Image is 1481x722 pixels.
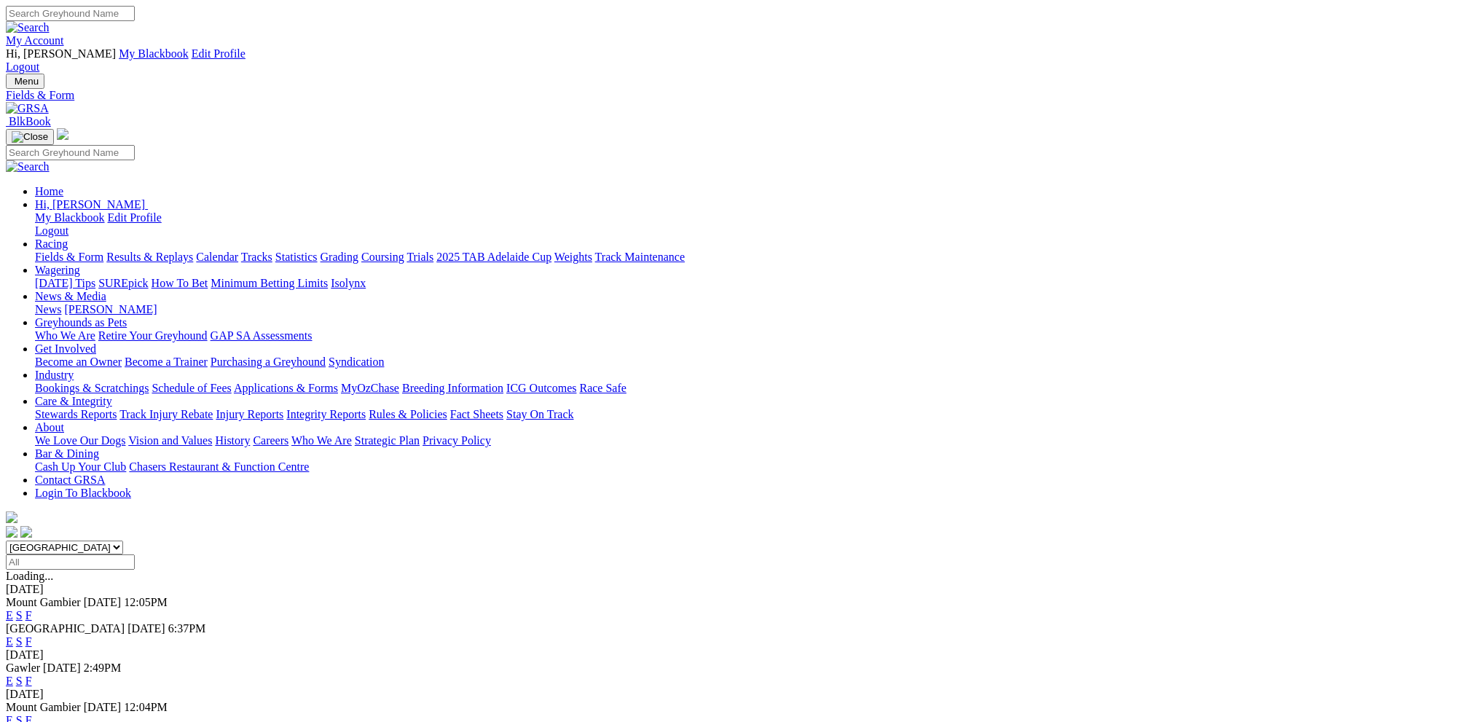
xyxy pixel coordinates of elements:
[128,434,212,447] a: Vision and Values
[211,329,313,342] a: GAP SA Assessments
[35,316,127,329] a: Greyhounds as Pets
[35,264,80,276] a: Wagering
[6,609,13,621] a: E
[35,329,95,342] a: Who We Are
[20,526,32,538] img: twitter.svg
[506,382,576,394] a: ICG Outcomes
[35,224,68,237] a: Logout
[361,251,404,263] a: Coursing
[6,554,135,570] input: Select date
[35,460,126,473] a: Cash Up Your Club
[35,356,1475,369] div: Get Involved
[6,21,50,34] img: Search
[35,408,117,420] a: Stewards Reports
[64,303,157,315] a: [PERSON_NAME]
[35,421,64,433] a: About
[6,675,13,687] a: E
[25,635,32,648] a: F
[6,74,44,89] button: Toggle navigation
[35,211,105,224] a: My Blackbook
[6,570,53,582] span: Loading...
[57,128,68,140] img: logo-grsa-white.png
[234,382,338,394] a: Applications & Forms
[98,329,208,342] a: Retire Your Greyhound
[84,662,122,674] span: 2:49PM
[35,198,145,211] span: Hi, [PERSON_NAME]
[506,408,573,420] a: Stay On Track
[35,290,106,302] a: News & Media
[35,408,1475,421] div: Care & Integrity
[35,434,1475,447] div: About
[35,395,112,407] a: Care & Integrity
[6,47,1475,74] div: My Account
[6,622,125,635] span: [GEOGRAPHIC_DATA]
[321,251,358,263] a: Grading
[6,60,39,73] a: Logout
[127,622,165,635] span: [DATE]
[6,701,81,713] span: Mount Gambier
[275,251,318,263] a: Statistics
[355,434,420,447] a: Strategic Plan
[35,277,95,289] a: [DATE] Tips
[84,596,122,608] span: [DATE]
[25,609,32,621] a: F
[125,356,208,368] a: Become a Trainer
[152,277,208,289] a: How To Bet
[25,675,32,687] a: F
[6,145,135,160] input: Search
[554,251,592,263] a: Weights
[211,356,326,368] a: Purchasing a Greyhound
[35,356,122,368] a: Become an Owner
[35,487,131,499] a: Login To Blackbook
[291,434,352,447] a: Who We Are
[6,511,17,523] img: logo-grsa-white.png
[12,131,48,143] img: Close
[406,251,433,263] a: Trials
[35,198,148,211] a: Hi, [PERSON_NAME]
[6,596,81,608] span: Mount Gambier
[35,303,61,315] a: News
[216,408,283,420] a: Injury Reports
[6,89,1475,102] a: Fields & Form
[6,583,1475,596] div: [DATE]
[129,460,309,473] a: Chasers Restaurant & Function Centre
[196,251,238,263] a: Calendar
[286,408,366,420] a: Integrity Reports
[341,382,399,394] a: MyOzChase
[106,251,193,263] a: Results & Replays
[35,277,1475,290] div: Wagering
[6,129,54,145] button: Toggle navigation
[35,211,1475,238] div: Hi, [PERSON_NAME]
[35,382,1475,395] div: Industry
[329,356,384,368] a: Syndication
[35,238,68,250] a: Racing
[35,434,125,447] a: We Love Our Dogs
[450,408,503,420] a: Fact Sheets
[331,277,366,289] a: Isolynx
[253,434,288,447] a: Careers
[6,47,116,60] span: Hi, [PERSON_NAME]
[124,701,168,713] span: 12:04PM
[16,635,23,648] a: S
[6,662,40,674] span: Gawler
[35,382,149,394] a: Bookings & Scratchings
[6,688,1475,701] div: [DATE]
[9,115,51,127] span: BlkBook
[6,115,51,127] a: BlkBook
[211,277,328,289] a: Minimum Betting Limits
[16,609,23,621] a: S
[35,447,99,460] a: Bar & Dining
[6,526,17,538] img: facebook.svg
[35,369,74,381] a: Industry
[35,342,96,355] a: Get Involved
[119,47,189,60] a: My Blackbook
[436,251,551,263] a: 2025 TAB Adelaide Cup
[168,622,206,635] span: 6:37PM
[595,251,685,263] a: Track Maintenance
[6,648,1475,662] div: [DATE]
[215,434,250,447] a: History
[6,6,135,21] input: Search
[16,675,23,687] a: S
[124,596,168,608] span: 12:05PM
